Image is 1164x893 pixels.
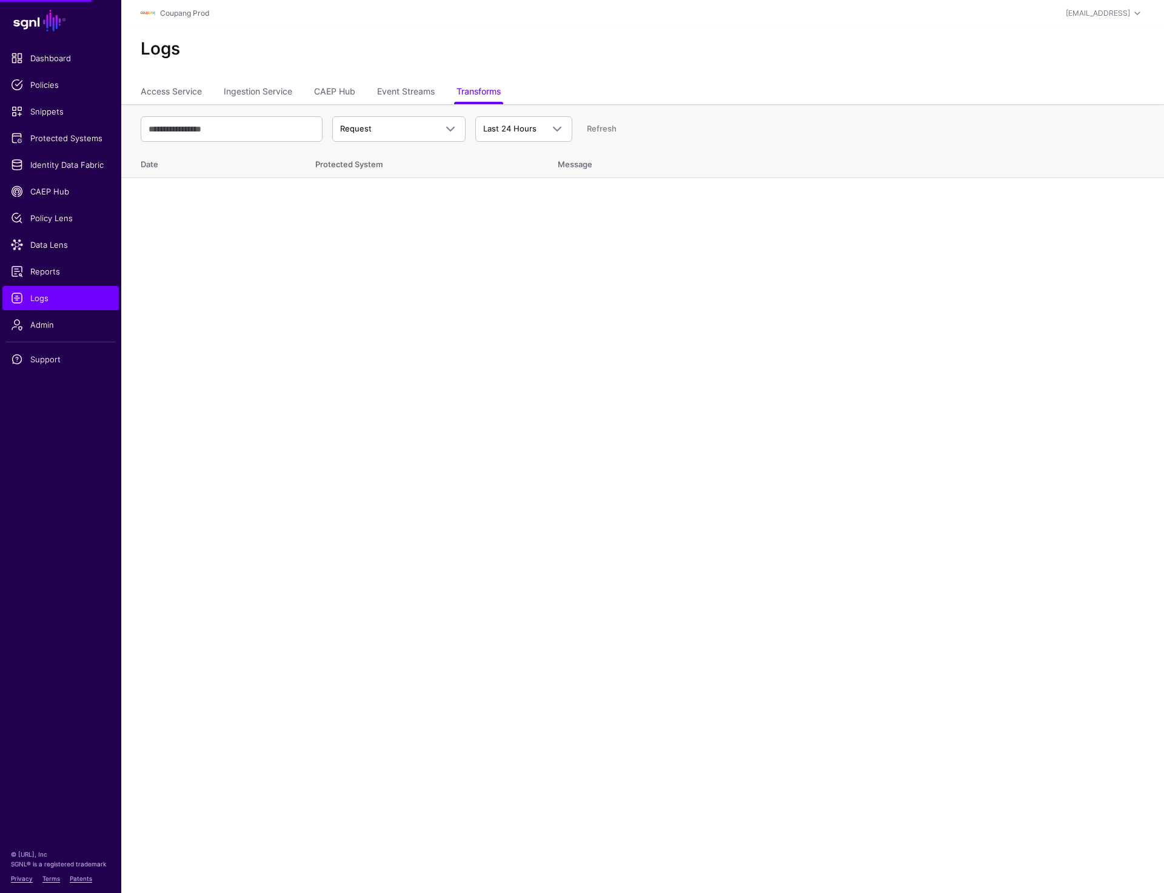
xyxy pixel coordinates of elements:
[11,859,110,869] p: SGNL® is a registered trademark
[11,212,110,224] span: Policy Lens
[2,206,119,230] a: Policy Lens
[2,259,119,284] a: Reports
[11,849,110,859] p: © [URL], Inc
[11,185,110,198] span: CAEP Hub
[11,159,110,171] span: Identity Data Fabric
[2,153,119,177] a: Identity Data Fabric
[11,79,110,91] span: Policies
[11,105,110,118] span: Snippets
[2,233,119,257] a: Data Lens
[2,179,119,204] a: CAEP Hub
[11,132,110,144] span: Protected Systems
[2,313,119,337] a: Admin
[2,73,119,97] a: Policies
[11,265,110,277] span: Reports
[2,126,119,150] a: Protected Systems
[2,46,119,70] a: Dashboard
[70,875,92,882] a: Patents
[42,875,60,882] a: Terms
[11,52,110,64] span: Dashboard
[2,99,119,124] a: Snippets
[11,353,110,365] span: Support
[11,319,110,331] span: Admin
[11,239,110,251] span: Data Lens
[2,286,119,310] a: Logs
[7,7,114,34] a: SGNL
[11,875,33,882] a: Privacy
[11,292,110,304] span: Logs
